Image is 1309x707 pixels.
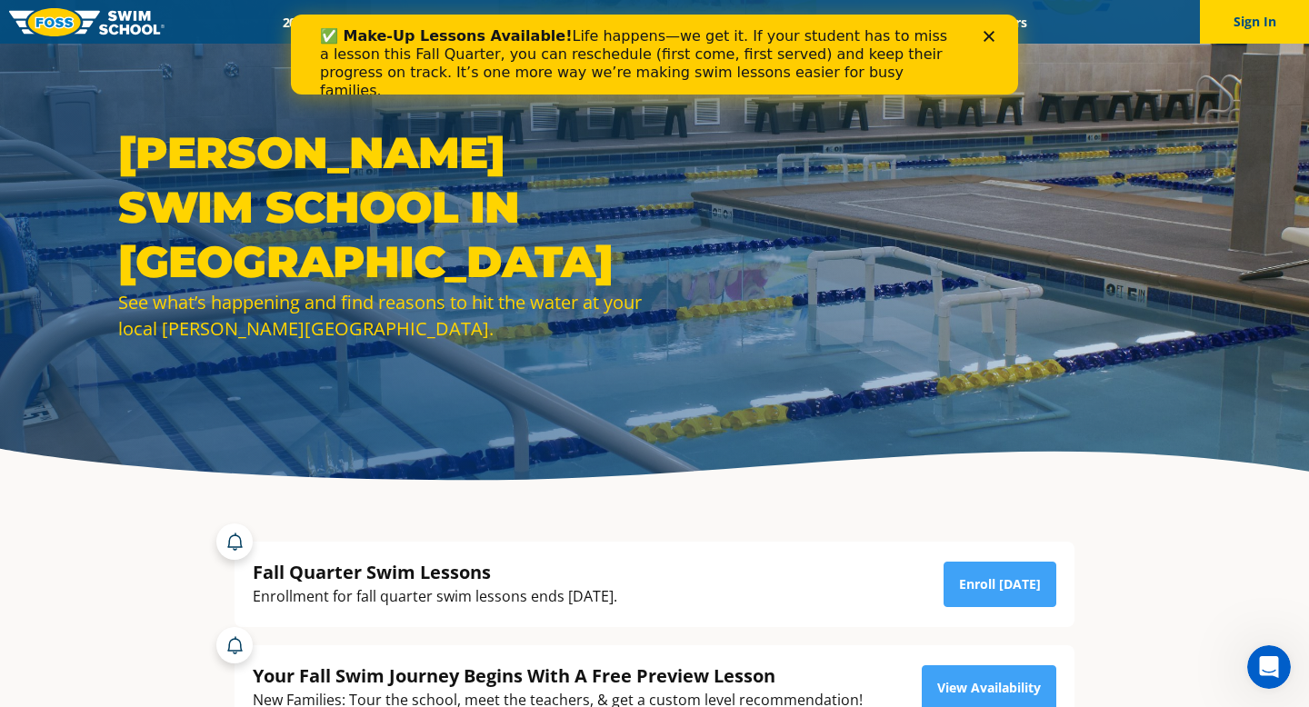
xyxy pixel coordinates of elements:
[944,562,1056,607] a: Enroll [DATE]
[910,14,967,31] a: Blog
[291,15,1018,95] iframe: To enrich screen reader interactions, please activate Accessibility in Grammarly extension settings
[118,125,645,289] h1: [PERSON_NAME] Swim School in [GEOGRAPHIC_DATA]
[967,14,1043,31] a: Careers
[616,14,718,31] a: About FOSS
[717,14,910,31] a: Swim Like [PERSON_NAME]
[118,289,645,342] div: See what’s happening and find reasons to hit the water at your local [PERSON_NAME][GEOGRAPHIC_DATA].
[1247,645,1291,689] iframe: Intercom live chat
[29,13,281,30] b: ✅ Make-Up Lessons Available!
[266,14,380,31] a: 2025 Calendar
[693,16,711,27] div: Close
[253,584,617,609] div: Enrollment for fall quarter swim lessons ends [DATE].
[253,663,863,688] div: Your Fall Swim Journey Begins With A Free Preview Lesson
[380,14,456,31] a: Schools
[9,8,165,36] img: FOSS Swim School Logo
[29,13,669,85] div: Life happens—we get it. If your student has to miss a lesson this Fall Quarter, you can reschedul...
[456,14,615,31] a: Swim Path® Program
[253,560,617,584] div: Fall Quarter Swim Lessons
